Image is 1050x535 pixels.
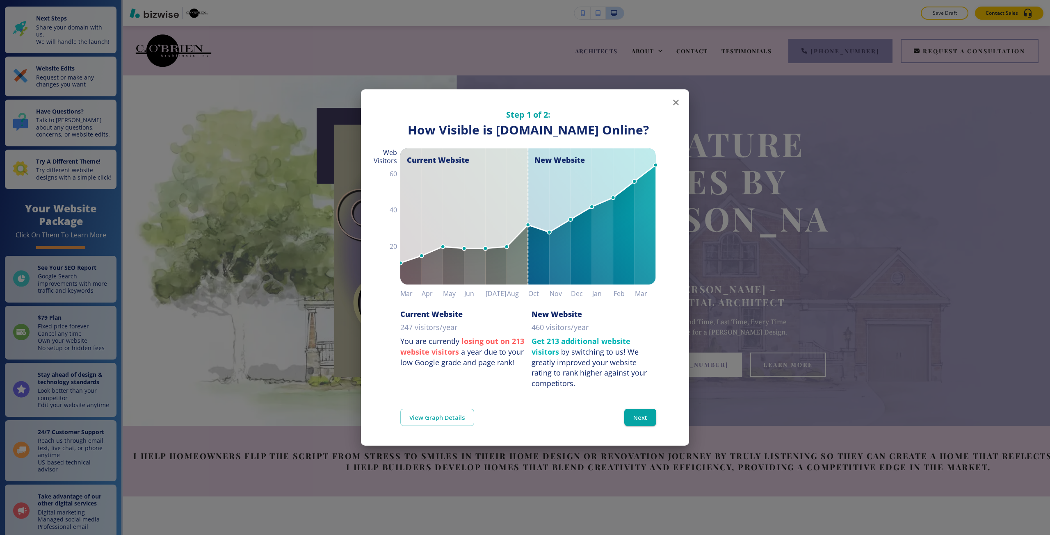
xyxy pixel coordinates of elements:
[592,288,614,299] h6: Jan
[571,288,592,299] h6: Dec
[532,336,656,389] p: by switching to us!
[532,309,582,319] h6: New Website
[532,347,647,388] div: We greatly improved your website rating to rank higher against your competitors.
[400,288,422,299] h6: Mar
[400,409,474,426] a: View Graph Details
[550,288,571,299] h6: Nov
[486,288,507,299] h6: [DATE]
[624,409,656,426] button: Next
[443,288,464,299] h6: May
[422,288,443,299] h6: Apr
[400,336,525,368] p: You are currently a year due to your low Google grade and page rank!
[464,288,486,299] h6: Jun
[635,288,656,299] h6: Mar
[507,288,528,299] h6: Aug
[532,322,589,333] p: 460 visitors/year
[532,336,630,357] strong: Get 213 additional website visitors
[614,288,635,299] h6: Feb
[528,288,550,299] h6: Oct
[400,336,524,357] strong: losing out on 213 website visitors
[400,322,457,333] p: 247 visitors/year
[400,309,463,319] h6: Current Website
